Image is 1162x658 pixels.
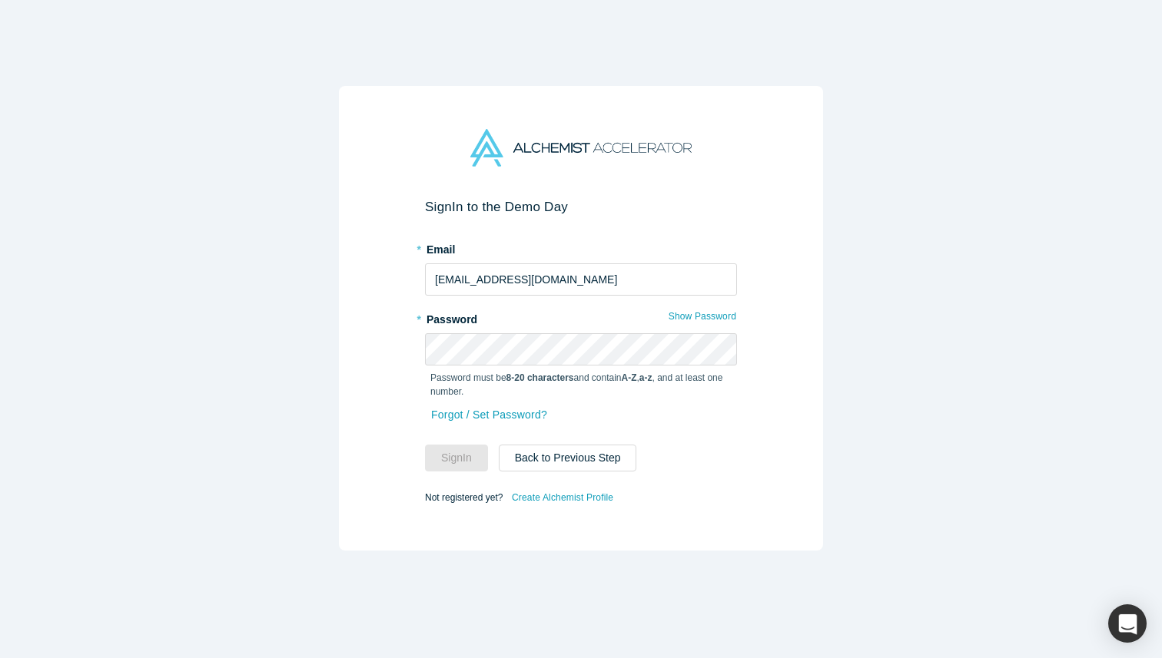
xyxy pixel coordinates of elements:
p: Password must be and contain , , and at least one number. [430,371,732,398]
label: Email [425,236,737,258]
label: Password [425,306,737,328]
a: Forgot / Set Password? [430,402,548,428]
strong: A-Z [622,372,637,383]
strong: a-z [639,372,652,383]
button: SignIn [425,445,488,471]
span: Not registered yet? [425,492,503,503]
strong: 8-20 characters [506,372,574,383]
button: Back to Previous Step [499,445,637,471]
button: Show Password [668,306,737,326]
img: Alchemist Accelerator Logo [470,129,692,167]
a: Create Alchemist Profile [511,488,614,508]
h2: Sign In to the Demo Day [425,199,737,215]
